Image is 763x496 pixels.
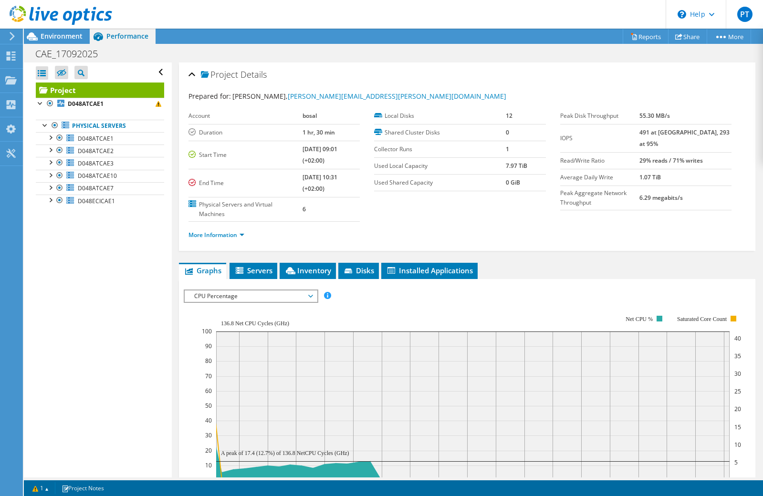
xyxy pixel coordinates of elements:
[506,178,520,186] b: 0 GiB
[188,111,303,121] label: Account
[36,132,164,145] a: D048ATCAE1
[506,145,509,153] b: 1
[639,128,730,148] b: 491 at [GEOGRAPHIC_DATA], 293 at 95%
[221,450,349,456] text: A peak of 17.4 (12.7%) of 136.8 NetCPU Cycles (GHz)
[284,266,331,275] span: Inventory
[188,231,244,239] a: More Information
[560,134,639,143] label: IOPS
[303,112,317,120] b: bosal
[374,178,506,187] label: Used Shared Capacity
[184,266,221,275] span: Graphs
[209,476,212,484] text: 0
[188,92,231,101] label: Prepared for:
[232,92,506,101] span: [PERSON_NAME],
[205,402,212,410] text: 50
[188,150,303,160] label: Start Time
[668,29,707,44] a: Share
[31,49,113,59] h1: CAE_17092025
[78,147,114,155] span: D048ATCAE2
[78,134,114,143] span: D048ATCAE1
[374,145,506,154] label: Collector Runs
[205,357,212,365] text: 80
[734,441,741,449] text: 10
[78,159,114,167] span: D048ATCAE3
[303,173,337,193] b: [DATE] 10:31 (+02:00)
[374,111,506,121] label: Local Disks
[205,372,212,380] text: 70
[560,188,639,207] label: Peak Aggregate Network Throughput
[188,178,303,188] label: End Time
[205,461,212,469] text: 10
[205,387,212,395] text: 60
[374,128,506,137] label: Shared Cluster Disks
[205,416,212,424] text: 40
[734,334,741,342] text: 40
[639,112,670,120] b: 55.30 MB/s
[303,128,335,136] b: 1 hr, 30 min
[639,173,661,181] b: 1.07 TiB
[737,7,753,22] span: PT
[234,266,272,275] span: Servers
[374,161,506,171] label: Used Local Capacity
[343,266,374,275] span: Disks
[734,423,741,431] text: 15
[26,482,55,494] a: 1
[55,482,111,494] a: Project Notes
[303,205,306,213] b: 6
[68,100,104,108] b: D048ATCAE1
[41,31,83,41] span: Environment
[734,387,741,395] text: 25
[240,69,267,80] span: Details
[626,316,653,322] text: Net CPU %
[36,157,164,169] a: D048ATCAE3
[205,446,212,455] text: 20
[78,172,117,180] span: D048ATCAE10
[506,162,527,170] b: 7.97 TiB
[560,156,639,165] label: Read/Write Ratio
[36,182,164,195] a: D048ATCAE7
[734,405,741,413] text: 20
[188,128,303,137] label: Duration
[734,370,741,378] text: 30
[36,170,164,182] a: D048ATCAE10
[201,70,238,80] span: Project
[639,194,683,202] b: 6.29 megabits/s
[36,120,164,132] a: Physical Servers
[560,173,639,182] label: Average Daily Write
[205,431,212,439] text: 30
[506,112,512,120] b: 12
[303,145,337,165] b: [DATE] 09:01 (+02:00)
[386,266,473,275] span: Installed Applications
[677,316,727,322] text: Saturated Core Count
[288,92,506,101] a: [PERSON_NAME][EMAIL_ADDRESS][PERSON_NAME][DOMAIN_NAME]
[734,458,738,466] text: 5
[734,476,738,484] text: 0
[78,184,114,192] span: D048ATCAE7
[78,197,115,205] span: D048ECICAE1
[205,342,212,350] text: 90
[221,320,289,327] text: 136.8 Net CPU Cycles (GHz)
[707,29,751,44] a: More
[623,29,669,44] a: Reports
[106,31,148,41] span: Performance
[188,200,303,219] label: Physical Servers and Virtual Machines
[678,10,686,19] svg: \n
[639,156,703,165] b: 29% reads / 71% writes
[36,195,164,207] a: D048ECICAE1
[506,128,509,136] b: 0
[560,111,639,121] label: Peak Disk Throughput
[734,352,741,360] text: 35
[36,145,164,157] a: D048ATCAE2
[189,290,312,302] span: CPU Percentage
[36,98,164,110] a: D048ATCAE1
[36,83,164,98] a: Project
[202,327,212,335] text: 100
